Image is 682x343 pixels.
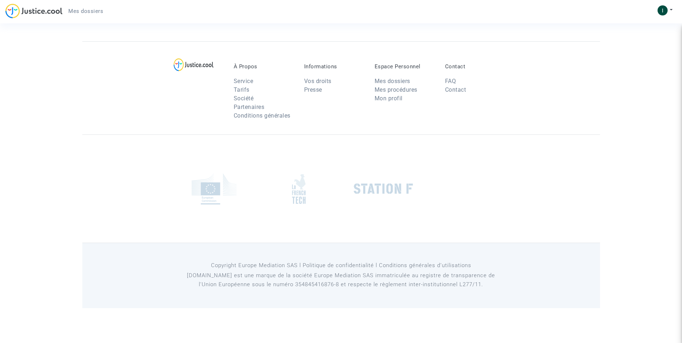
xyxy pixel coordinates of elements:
p: Copyright Europe Mediation SAS l Politique de confidentialité l Conditions générales d’utilisa... [177,261,505,270]
img: AGNmyxZc--00MrO2qM9LMCyrEmczkisHQvIYOGj-J0YQ=s96-c [658,5,668,15]
p: À Propos [234,63,293,70]
a: Mes dossiers [63,6,109,17]
a: Contact [445,86,466,93]
p: Informations [304,63,364,70]
img: logo-lg.svg [174,58,214,71]
a: Vos droits [304,78,331,84]
p: [DOMAIN_NAME] est une marque de la société Europe Mediation SAS immatriculée au registre de tr... [177,271,505,289]
a: Mes dossiers [375,78,410,84]
a: Mon profil [375,95,403,102]
img: stationf.png [354,183,413,194]
span: Mes dossiers [68,8,103,14]
img: europe_commision.png [192,173,237,205]
img: french_tech.png [292,174,306,204]
a: Service [234,78,253,84]
img: jc-logo.svg [5,4,63,18]
p: Contact [445,63,505,70]
a: FAQ [445,78,456,84]
a: Tarifs [234,86,250,93]
a: Partenaires [234,104,265,110]
a: Presse [304,86,322,93]
a: Conditions générales [234,112,290,119]
a: Mes procédures [375,86,417,93]
a: Société [234,95,254,102]
p: Espace Personnel [375,63,434,70]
